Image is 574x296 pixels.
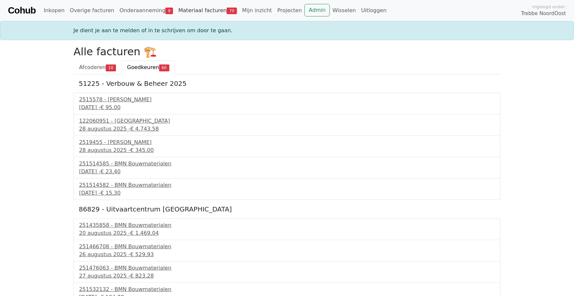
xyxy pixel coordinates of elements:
[127,64,159,70] span: Goedkeuren
[79,80,495,87] h5: 51225 - Verbouw & Beheer 2025
[521,10,566,17] span: Trebbe NoordOost
[79,138,495,146] div: 2519455 - [PERSON_NAME]
[79,96,495,111] a: 2515578 - [PERSON_NAME][DATE] -€ 95,00
[79,64,106,70] span: Afcoderen
[532,4,566,10] span: Ingelogd onder:
[130,126,159,132] span: € 4.743,58
[130,273,154,279] span: € 823,28
[79,264,495,272] div: 251476063 - BMN Bouwmaterialen
[79,229,495,237] div: 20 augustus 2025 -
[130,251,154,258] span: € 529,93
[117,4,176,17] a: Onderaanneming9
[79,146,495,154] div: 28 augustus 2025 -
[79,181,495,197] a: 251514582 - BMN Bouwmaterialen[DATE] -€ 15,30
[79,221,495,237] a: 251435858 - BMN Bouwmaterialen20 augustus 2025 -€ 1.469,04
[79,117,495,125] div: 122060951 - [GEOGRAPHIC_DATA]
[67,4,117,17] a: Overige facturen
[79,205,495,213] h5: 86829 - Uitvaartcentrum [GEOGRAPHIC_DATA]
[79,243,495,259] a: 251466708 - BMN Bouwmaterialen26 augustus 2025 -€ 529,93
[130,230,159,236] span: € 1.469,04
[359,4,389,17] a: Uitloggen
[79,243,495,251] div: 251466708 - BMN Bouwmaterialen
[79,160,495,176] a: 251514585 - BMN Bouwmaterialen[DATE] -€ 23,40
[79,221,495,229] div: 251435858 - BMN Bouwmaterialen
[70,27,504,35] div: Je dient je aan te melden of in te schrijven om door te gaan.
[79,168,495,176] div: [DATE] -
[79,117,495,133] a: 122060951 - [GEOGRAPHIC_DATA]28 augustus 2025 -€ 4.743,58
[79,189,495,197] div: [DATE] -
[73,61,122,74] a: Afcoderen10
[100,104,121,111] span: € 95,00
[240,4,275,17] a: Mijn inzicht
[79,160,495,168] div: 251514585 - BMN Bouwmaterialen
[73,45,501,58] h2: Alle facturen 🏗️
[79,181,495,189] div: 251514582 - BMN Bouwmaterialen
[79,138,495,154] a: 2519455 - [PERSON_NAME]28 augustus 2025 -€ 345,00
[130,147,154,153] span: € 345,00
[159,64,169,71] span: 60
[176,4,240,17] a: Materiaal facturen70
[330,4,359,17] a: Wisselen
[304,4,330,16] a: Admin
[79,264,495,280] a: 251476063 - BMN Bouwmaterialen27 augustus 2025 -€ 823,28
[106,64,116,71] span: 10
[100,190,121,196] span: € 15,30
[79,272,495,280] div: 27 augustus 2025 -
[79,125,495,133] div: 28 augustus 2025 -
[122,61,175,74] a: Goedkeuren60
[79,104,495,111] div: [DATE] -
[79,96,495,104] div: 2515578 - [PERSON_NAME]
[100,168,121,175] span: € 23,40
[227,8,237,14] span: 70
[79,251,495,259] div: 26 augustus 2025 -
[41,4,67,17] a: Inkopen
[165,8,173,14] span: 9
[275,4,305,17] a: Projecten
[8,3,36,18] a: Cohub
[79,285,495,293] div: 251532132 - BMN Bouwmaterialen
